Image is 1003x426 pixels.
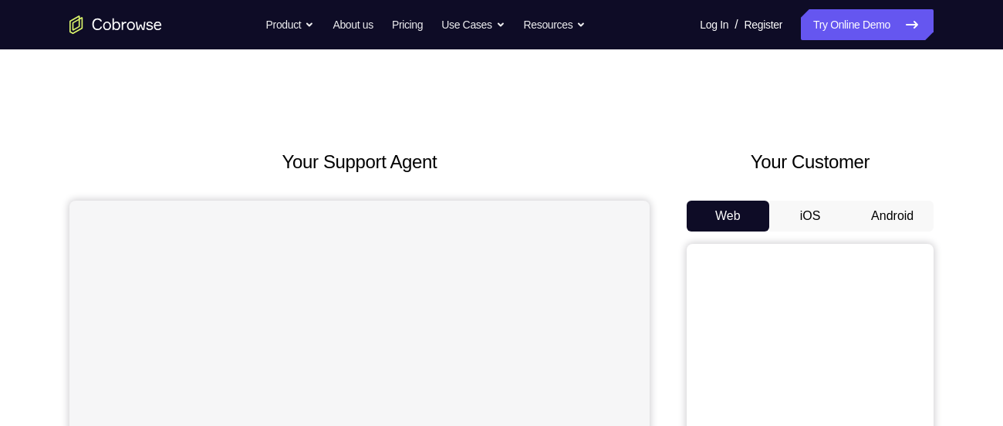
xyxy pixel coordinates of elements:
[801,9,934,40] a: Try Online Demo
[266,9,315,40] button: Product
[745,9,782,40] a: Register
[69,148,650,176] h2: Your Support Agent
[333,9,373,40] a: About us
[524,9,586,40] button: Resources
[392,9,423,40] a: Pricing
[687,148,934,176] h2: Your Customer
[69,15,162,34] a: Go to the home page
[441,9,505,40] button: Use Cases
[735,15,738,34] span: /
[700,9,728,40] a: Log In
[687,201,769,232] button: Web
[851,201,934,232] button: Android
[769,201,852,232] button: iOS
